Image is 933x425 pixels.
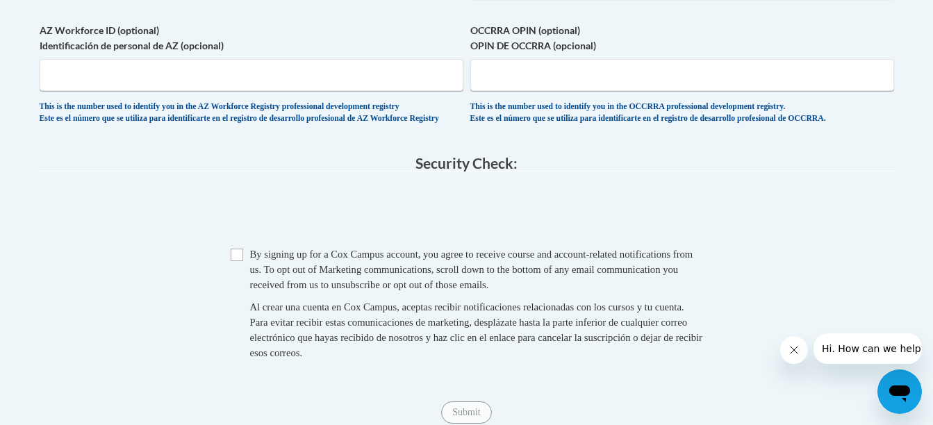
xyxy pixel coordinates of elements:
[470,23,894,53] label: OCCRRA OPIN (optional) OPIN DE OCCRRA (opcional)
[40,23,463,53] label: AZ Workforce ID (optional) Identificación de personal de AZ (opcional)
[470,101,894,124] div: This is the number used to identify you in the OCCRRA professional development registry. Este es ...
[877,369,922,414] iframe: Button to launch messaging window
[250,249,693,290] span: By signing up for a Cox Campus account, you agree to receive course and account-related notificat...
[40,101,463,124] div: This is the number used to identify you in the AZ Workforce Registry professional development reg...
[8,10,113,21] span: Hi. How can we help?
[441,401,491,424] input: Submit
[361,185,572,240] iframe: reCAPTCHA
[415,154,518,172] span: Security Check:
[780,336,808,364] iframe: Close message
[250,301,702,358] span: Al crear una cuenta en Cox Campus, aceptas recibir notificaciones relacionadas con los cursos y t...
[814,333,922,364] iframe: Message from company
